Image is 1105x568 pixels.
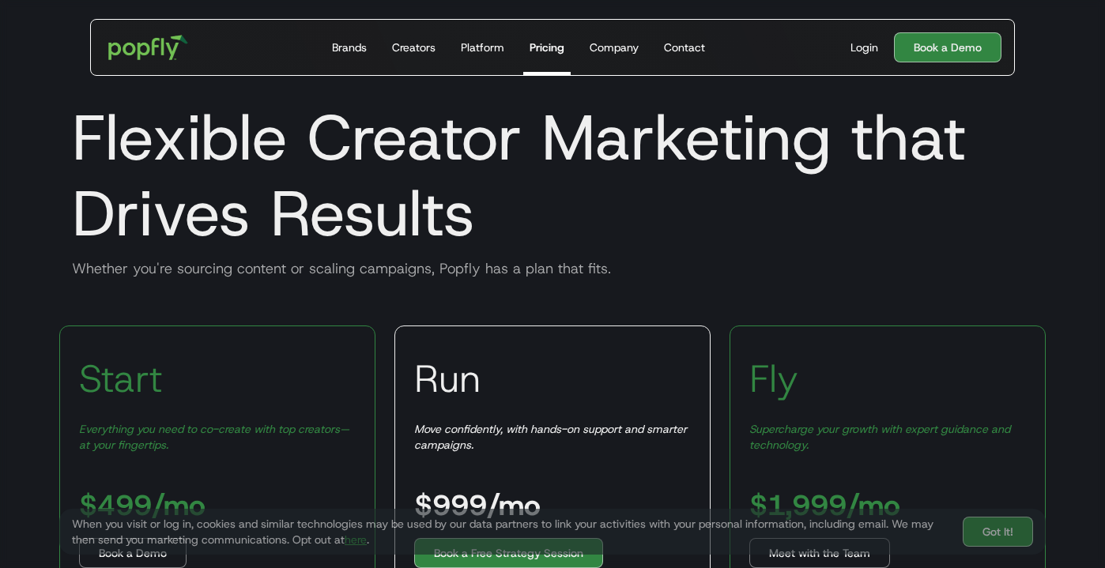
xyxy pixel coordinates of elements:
a: Platform [454,20,511,75]
h3: Fly [749,355,798,402]
a: Login [844,39,884,55]
div: Contact [664,39,705,55]
div: Platform [461,39,504,55]
div: Whether you're sourcing content or scaling campaigns, Popfly has a plan that fits. [59,259,1046,278]
div: Pricing [530,39,564,55]
a: Brands [326,20,373,75]
a: Book a Demo [894,32,1001,62]
a: Creators [386,20,442,75]
h1: Flexible Creator Marketing that Drives Results [59,100,1046,251]
a: Company [583,20,645,75]
a: Got It! [963,517,1033,547]
h3: Start [79,355,163,402]
a: Pricing [523,20,571,75]
div: When you visit or log in, cookies and similar technologies may be used by our data partners to li... [72,516,950,547]
a: Contact [658,20,711,75]
h3: Run [414,355,481,402]
em: Everything you need to co-create with top creators—at your fingertips. [79,422,349,452]
h3: $499/mo [79,491,206,519]
div: Login [850,39,878,55]
h3: $1,999/mo [749,491,900,519]
h3: $999/mo [414,491,541,519]
a: here [345,532,367,547]
div: Company [590,39,639,55]
div: Creators [392,39,436,55]
div: Brands [332,39,367,55]
em: Supercharge your growth with expert guidance and technology. [749,422,1010,452]
em: Move confidently, with hands-on support and smarter campaigns. [414,422,687,452]
a: home [97,24,199,71]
